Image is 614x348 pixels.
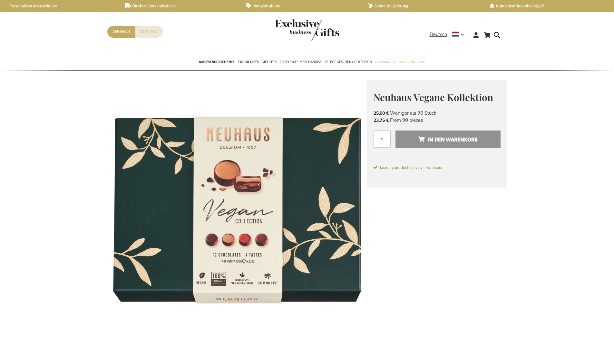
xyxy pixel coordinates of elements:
[398,54,424,71] a: Gelegenheiten
[374,91,493,104] span: Neuhaus Vegane Kollektion
[262,59,277,65] span: Gift Sets
[489,3,600,9] a: Kundenzufriedenheit 4,6/5
[275,19,307,41] a: store logo
[375,54,395,71] a: Pro Budget
[325,54,372,71] a: Select Geschenk Gutschein
[199,54,235,71] a: Jahresendgeschenke
[238,59,258,65] span: TOP 50 Gifts
[262,54,277,71] a: Gift Sets
[368,3,479,9] a: Schnelle Lieferung
[280,59,322,65] span: Corporate Merchandise
[280,54,322,71] a: Corporate Merchandise
[430,31,447,38] span: Deutsch
[107,26,135,38] a: Angebot
[374,117,501,124] li: From 90 pieces
[374,165,501,170] span: Loading product delivery information.
[238,54,258,71] a: TOP 50 Gifts
[375,59,395,65] span: Pro Budget
[199,59,235,65] span: Jahresendgeschenke
[374,110,389,116] span: 25,00 €
[125,3,236,9] a: Direkter Versandservice
[135,26,163,38] a: Contact
[374,130,391,148] input: Menge
[246,3,357,9] a: Mengenrabatte
[107,80,367,340] img: Neuhaus Vegan Collection
[374,117,389,123] span: 23,75 €
[398,59,424,65] span: Gelegenheiten
[374,110,501,117] li: Weniger als 90 Stück
[3,3,114,9] a: Personalisierte Geschenke
[325,59,372,65] span: Select Geschenk Gutschein
[275,19,339,41] img: Exclusive Business gifts logo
